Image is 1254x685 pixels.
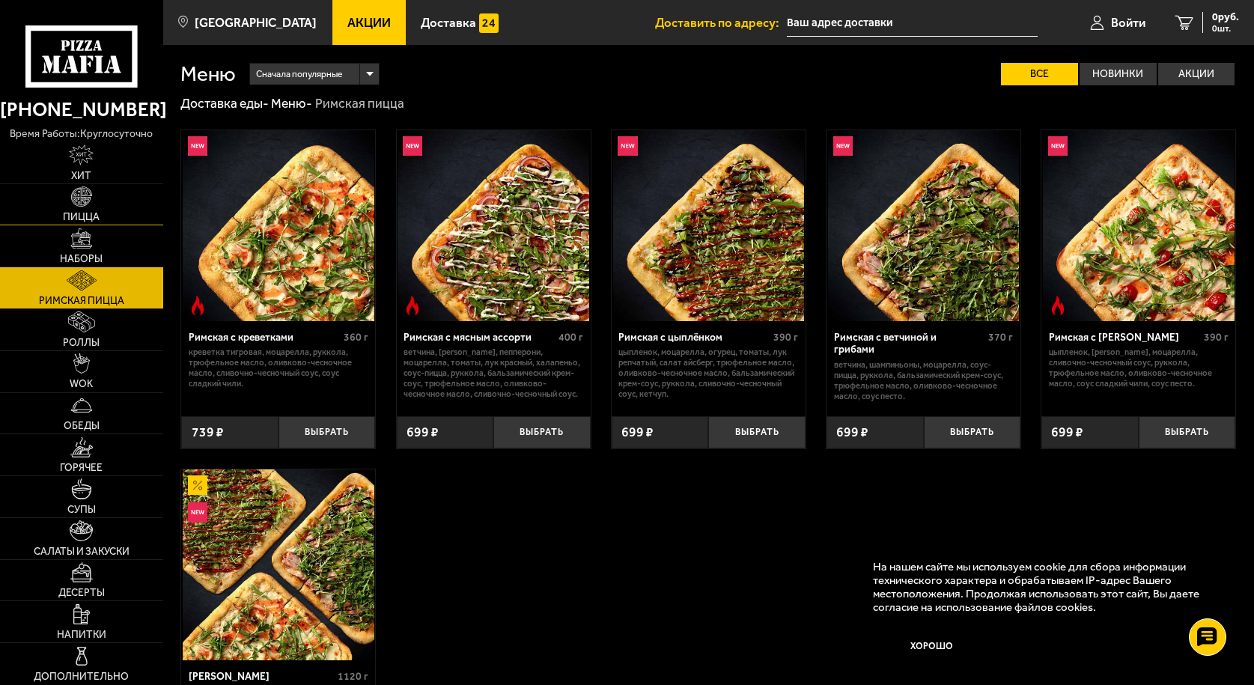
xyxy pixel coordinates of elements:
[1041,130,1235,322] a: НовинкаОстрое блюдоРимская с томатами черри
[60,463,103,473] span: Горячее
[256,62,343,87] span: Сначала популярные
[70,379,93,389] span: WOK
[279,416,376,448] button: Выбрать
[612,130,806,322] a: НовинкаРимская с цыплёнком
[195,16,317,29] span: [GEOGRAPHIC_DATA]
[188,136,207,156] img: Новинка
[1049,332,1200,344] div: Римская с [PERSON_NAME]
[404,347,583,400] p: ветчина, [PERSON_NAME], пепперони, моцарелла, томаты, лук красный, халапеньо, соус-пицца, руккола...
[180,64,236,85] h1: Меню
[183,469,374,661] img: Мама Миа
[63,338,100,348] span: Роллы
[479,13,499,33] img: 15daf4d41897b9f0e9f617042186c801.svg
[188,475,207,495] img: Акционный
[64,421,100,431] span: Обеды
[836,426,868,439] span: 699 ₽
[181,469,375,661] a: АкционныйНовинкаМама Миа
[787,9,1038,37] input: Ваш адрес доставки
[404,332,555,344] div: Римская с мясным ассорти
[34,672,129,682] span: Дополнительно
[347,16,391,29] span: Акции
[1158,63,1235,85] label: Акции
[407,426,439,439] span: 699 ₽
[988,331,1013,344] span: 370 г
[189,332,340,344] div: Римская с креветками
[1212,12,1239,22] span: 0 руб.
[873,560,1214,614] p: На нашем сайте мы используем cookie для сбора информации технического характера и обрабатываем IP...
[773,331,798,344] span: 390 г
[57,630,106,640] span: Напитки
[924,416,1021,448] button: Выбрать
[828,130,1020,322] img: Римская с ветчиной и грибами
[180,96,269,111] a: Доставка еды-
[708,416,806,448] button: Выбрать
[1048,136,1068,156] img: Новинка
[60,254,103,264] span: Наборы
[833,136,853,156] img: Новинка
[1001,63,1078,85] label: Все
[181,130,375,322] a: НовинкаОстрое блюдоРимская с креветками
[271,96,312,111] a: Меню-
[834,360,1014,402] p: ветчина, шампиньоны, моцарелла, соус-пицца, руккола, бальзамический крем-соус, трюфельное масло, ...
[192,426,224,439] span: 739 ₽
[338,670,368,683] span: 1120 г
[344,331,368,344] span: 360 г
[1051,426,1083,439] span: 699 ₽
[621,426,654,439] span: 699 ₽
[873,627,990,666] button: Хорошо
[1139,416,1236,448] button: Выбрать
[1049,347,1229,389] p: цыпленок, [PERSON_NAME], моцарелла, сливочно-чесночный соус, руккола, трюфельное масло, оливково-...
[493,416,591,448] button: Выбрать
[618,347,798,400] p: цыпленок, моцарелла, огурец, томаты, лук репчатый, салат айсберг, трюфельное масло, оливково-чесн...
[827,130,1020,322] a: НовинкаРимская с ветчиной и грибами
[67,505,96,515] span: Супы
[1043,130,1235,322] img: Римская с томатами черри
[403,136,422,156] img: Новинка
[39,296,124,306] span: Римская пицца
[189,671,334,684] div: [PERSON_NAME]
[421,16,476,29] span: Доставка
[655,16,787,29] span: Доставить по адресу:
[34,547,130,557] span: Салаты и закуски
[58,588,105,598] span: Десерты
[315,95,404,112] div: Римская пицца
[558,331,583,344] span: 400 г
[613,130,805,322] img: Римская с цыплёнком
[1212,24,1239,33] span: 0 шт.
[398,130,589,322] img: Римская с мясным ассорти
[189,347,368,389] p: креветка тигровая, моцарелла, руккола, трюфельное масло, оливково-чесночное масло, сливочно-чесно...
[403,296,422,315] img: Острое блюдо
[618,332,770,344] div: Римская с цыплёнком
[1048,296,1068,315] img: Острое блюдо
[1080,63,1157,85] label: Новинки
[188,502,207,522] img: Новинка
[1111,16,1145,29] span: Войти
[188,296,207,315] img: Острое блюдо
[834,332,985,356] div: Римская с ветчиной и грибами
[397,130,591,322] a: НовинкаОстрое блюдоРимская с мясным ассорти
[183,130,374,322] img: Римская с креветками
[63,212,100,222] span: Пицца
[618,136,637,156] img: Новинка
[71,171,91,181] span: Хит
[1204,331,1229,344] span: 390 г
